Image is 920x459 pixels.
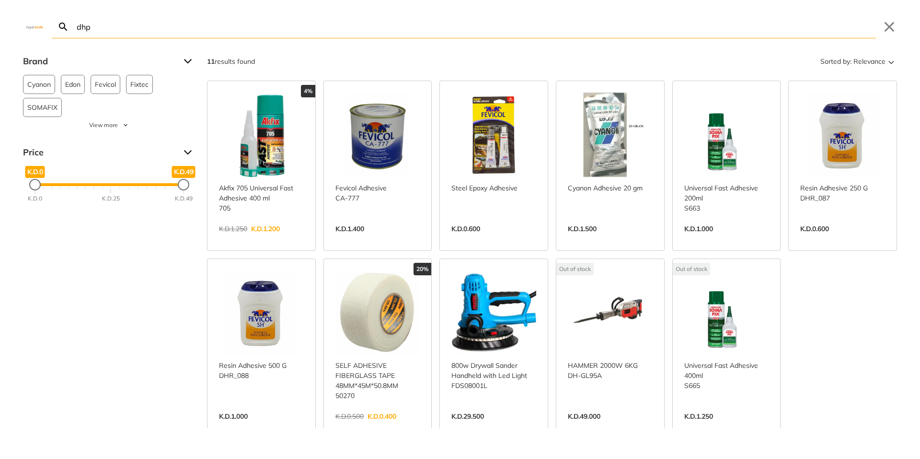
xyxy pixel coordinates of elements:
[23,75,55,94] button: Cyanon
[556,263,594,275] div: Out of stock
[61,75,85,94] button: Edon
[207,54,255,69] div: results found
[28,194,42,203] div: K.D.0
[23,145,176,160] span: Price
[673,263,710,275] div: Out of stock
[23,24,46,29] img: Close
[885,56,897,67] svg: Sort
[126,75,153,94] button: Fixtec
[23,98,62,117] button: SOMAFIX
[882,19,897,35] button: Close
[23,54,176,69] span: Brand
[818,54,897,69] button: Sorted by:Relevance Sort
[301,85,315,97] div: 4%
[27,98,57,117] span: SOMAFIX
[91,75,120,94] button: Fevicol
[23,121,195,129] button: View more
[853,54,885,69] span: Relevance
[130,75,149,94] span: Fixtec
[89,121,118,129] span: View more
[75,15,876,38] input: Search…
[175,194,193,203] div: K.D.49
[102,194,120,203] div: K.D.25
[57,21,69,33] svg: Search
[29,179,41,190] div: Minimum Price
[207,57,215,66] strong: 11
[95,75,116,94] span: Fevicol
[178,179,189,190] div: Maximum Price
[65,75,80,94] span: Edon
[414,263,431,275] div: 20%
[27,75,51,94] span: Cyanon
